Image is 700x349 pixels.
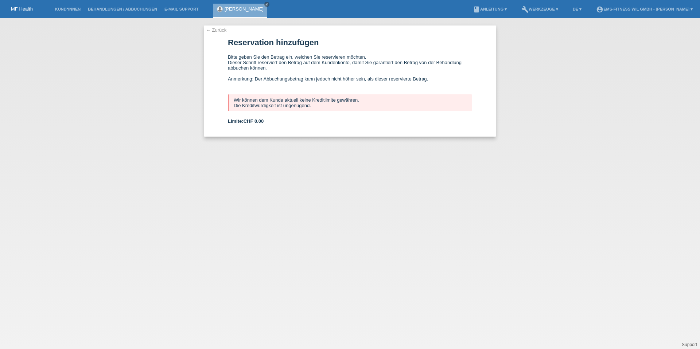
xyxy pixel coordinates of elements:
[473,6,480,13] i: book
[596,6,603,13] i: account_circle
[265,3,269,6] i: close
[161,7,202,11] a: E-Mail Support
[592,7,696,11] a: account_circleEMS-Fitness Wil GmbH - [PERSON_NAME] ▾
[228,54,472,87] div: Bitte geben Sie den Betrag ein, welchen Sie reservieren möchten. Dieser Schritt reserviert den Be...
[228,118,264,124] b: Limite:
[244,118,264,124] span: CHF 0.00
[228,94,472,111] div: Wir können dem Kunde aktuell keine Kreditlimite gewähren. Die Kreditwürdigkeit ist ungenügend.
[518,7,562,11] a: buildWerkzeuge ▾
[228,38,472,47] h1: Reservation hinzufügen
[51,7,84,11] a: Kund*innen
[225,6,264,12] a: [PERSON_NAME]
[521,6,529,13] i: build
[84,7,161,11] a: Behandlungen / Abbuchungen
[469,7,510,11] a: bookAnleitung ▾
[569,7,585,11] a: DE ▾
[682,342,697,347] a: Support
[206,27,226,33] a: ← Zurück
[11,6,33,12] a: MF Health
[264,2,269,7] a: close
